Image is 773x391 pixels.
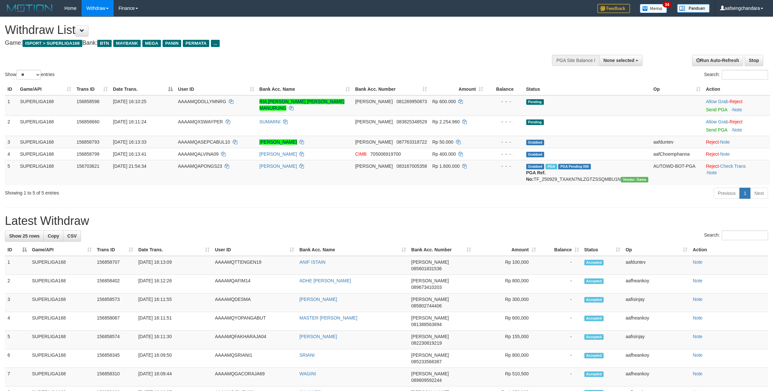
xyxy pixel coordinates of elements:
[722,230,768,240] input: Search:
[260,99,345,111] a: RIA [PERSON_NAME] [PERSON_NAME] MANURUNG
[706,107,727,112] a: Send PGA
[524,160,651,185] td: TF_250929_TXAKN7NLZGTZSSQMBU1N
[299,334,337,339] a: [PERSON_NAME]
[411,378,442,383] span: Copy 089609592244 to clipboard
[76,151,99,157] span: 156858799
[94,331,136,349] td: 156858574
[355,119,393,124] span: [PERSON_NAME]
[74,83,110,95] th: Trans ID: activate to sort column ascending
[113,99,146,104] span: [DATE] 16:10:25
[488,163,521,169] div: - - -
[539,331,582,349] td: -
[584,260,604,265] span: Accepted
[526,164,544,169] span: Grabbed
[5,230,44,242] a: Show 25 rows
[552,55,599,66] div: PGA Site Balance /
[355,151,367,157] span: CIMB
[299,259,325,265] a: ANIF ISTAIN
[599,55,643,66] button: None selected
[5,349,29,368] td: 6
[474,331,539,349] td: Rp 155,000
[178,151,218,157] span: AAAAMQALVINA09
[651,83,703,95] th: Op: activate to sort column ascending
[212,349,297,368] td: AAAAMQSRIANI1
[706,119,728,124] a: Allow Grab
[539,368,582,386] td: -
[750,188,768,199] a: Next
[623,368,690,386] td: aafheankoy
[411,334,449,339] span: [PERSON_NAME]
[183,40,209,47] span: PERMATA
[29,368,94,386] td: SUPERLIGA168
[663,2,671,8] span: 34
[76,164,99,169] span: 156703621
[5,148,17,160] td: 4
[411,297,449,302] span: [PERSON_NAME]
[94,368,136,386] td: 156858310
[539,244,582,256] th: Balance: activate to sort column ascending
[706,99,728,104] a: Allow Grab
[584,353,604,358] span: Accepted
[706,139,719,145] a: Reject
[651,148,703,160] td: aafChoemphanna
[212,275,297,293] td: AAAAMQAFIM14
[5,70,55,80] label: Show entries
[486,83,524,95] th: Balance
[677,4,710,13] img: panduan.png
[623,256,690,275] td: aafduntev
[5,256,29,275] td: 1
[623,331,690,349] td: aafisinjay
[732,107,742,112] a: Note
[29,256,94,275] td: SUPERLIGA168
[5,95,17,116] td: 1
[76,99,99,104] span: 156858598
[16,70,41,80] select: Showentries
[720,151,730,157] a: Note
[29,331,94,349] td: SUPERLIGA168
[260,151,297,157] a: [PERSON_NAME]
[706,151,719,157] a: Reject
[353,83,430,95] th: Bank Acc. Number: activate to sort column ascending
[113,151,146,157] span: [DATE] 16:13:41
[623,349,690,368] td: aafheankoy
[739,188,750,199] a: 1
[110,83,175,95] th: Date Trans.: activate to sort column descending
[432,139,453,145] span: Rp 50.000
[488,98,521,105] div: - - -
[29,349,94,368] td: SUPERLIGA168
[5,116,17,136] td: 2
[212,368,297,386] td: AAAAMQGACORAJA69
[136,293,213,312] td: [DATE] 16:11:55
[175,83,257,95] th: User ID: activate to sort column ascending
[524,83,651,95] th: Status
[97,40,112,47] span: BTN
[409,244,474,256] th: Bank Acc. Number: activate to sort column ascending
[703,148,770,160] td: ·
[488,151,521,157] div: - - -
[17,83,74,95] th: Game/API: activate to sort column ascending
[43,230,63,242] a: Copy
[690,244,768,256] th: Action
[474,275,539,293] td: Rp 800,000
[355,139,393,145] span: [PERSON_NAME]
[706,119,729,124] span: ·
[212,293,297,312] td: AAAAMQDESMA
[604,58,635,63] span: None selected
[432,151,456,157] span: Rp 400.000
[640,4,667,13] img: Button%20Memo.svg
[136,368,213,386] td: [DATE] 16:09:44
[355,164,393,169] span: [PERSON_NAME]
[212,256,297,275] td: AAAAMQTTENGEN19
[9,233,39,239] span: Show 25 rows
[355,99,393,104] span: [PERSON_NAME]
[113,139,146,145] span: [DATE] 16:13:33
[730,99,743,104] a: Reject
[693,371,702,376] a: Note
[703,116,770,136] td: ·
[411,315,449,321] span: [PERSON_NAME]
[432,119,460,124] span: Rp 2.254.960
[5,244,29,256] th: ID: activate to sort column descending
[584,278,604,284] span: Accepted
[29,275,94,293] td: SUPERLIGA168
[63,230,81,242] a: CSV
